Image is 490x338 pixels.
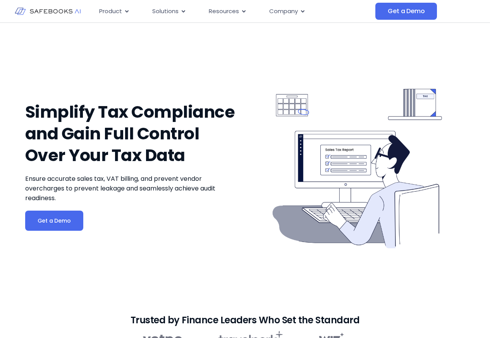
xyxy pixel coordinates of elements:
span: Ensure accurate sales tax, VAT billing, and prevent vendor overcharges to prevent leakage and sea... [25,174,215,202]
span: Get a Demo [38,217,71,225]
h2: Trusted by Finance Leaders Who Set the Standard [131,316,359,324]
img: Tax Reconciliation 1 [265,77,450,262]
span: Product [99,7,122,16]
h1: Simplify Tax Compliance and Gain Full Control Over Your Tax Data [25,101,241,166]
span: Company [269,7,298,16]
nav: Menu [93,4,375,19]
a: Get a Demo [375,3,437,20]
span: Solutions [152,7,179,16]
a: Get a Demo [25,211,83,231]
span: Get a Demo [388,7,425,15]
div: Menu Toggle [93,4,375,19]
span: Resources [209,7,239,16]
